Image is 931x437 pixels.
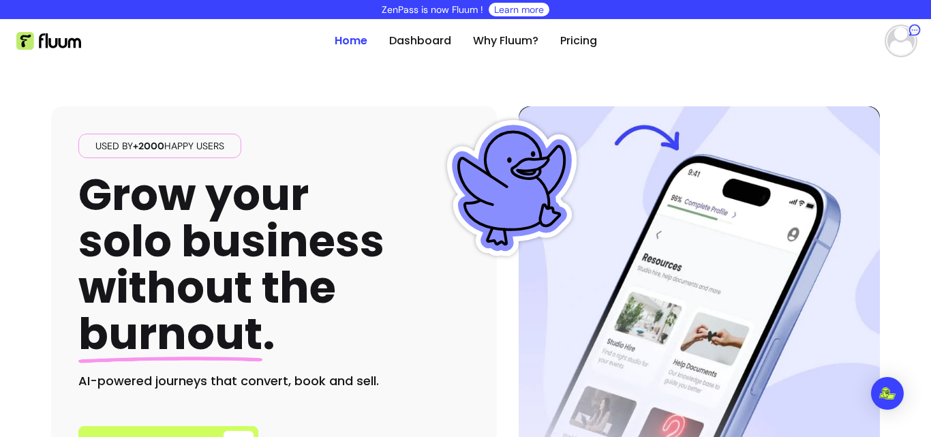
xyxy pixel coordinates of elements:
img: Fluum Logo [16,32,81,50]
h2: AI-powered journeys that convert, book and sell. [78,372,470,391]
a: Learn more [494,3,544,16]
a: Pricing [560,33,597,49]
img: avatar [887,27,915,55]
h1: Grow your solo business without the . [78,172,384,358]
a: Home [335,33,367,49]
img: Fluum Duck sticker [444,120,580,256]
a: Dashboard [389,33,451,49]
span: burnout [78,303,262,364]
p: ZenPass is now Fluum ! [382,3,483,16]
span: +2000 [133,140,164,152]
div: Open Intercom Messenger [871,377,904,410]
span: Used by happy users [90,139,230,153]
button: avatar [882,27,915,55]
a: Why Fluum? [473,33,538,49]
